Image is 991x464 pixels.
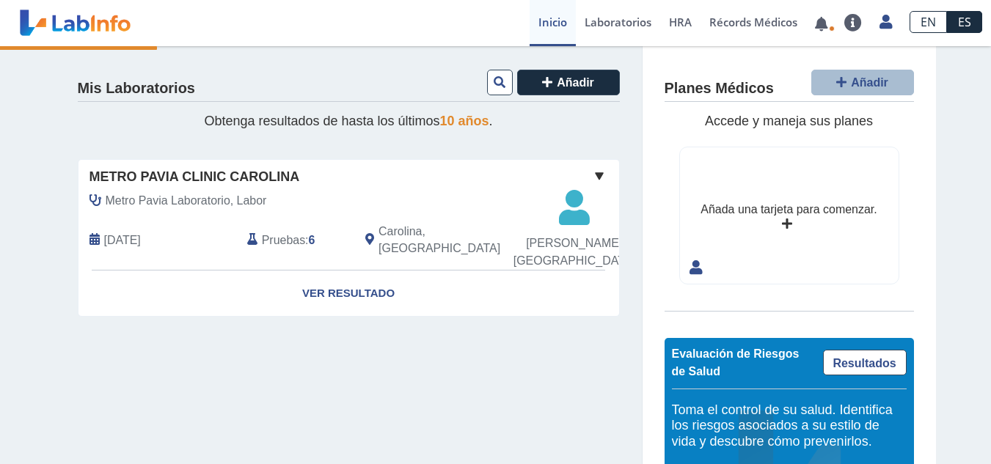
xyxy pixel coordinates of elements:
div: : [236,221,354,259]
span: Añadir [557,76,594,89]
div: Añada una tarjeta para comenzar. [701,201,877,218]
h5: Toma el control de su salud. Identifica los riesgos asociados a su estilo de vida y descubre cómo... [672,402,907,450]
span: Evaluación de Riesgos de Salud [672,347,800,378]
span: Obtenga resultados de hasta los últimos . [204,114,492,128]
span: Metro Pavia Laboratorio, Labor [106,192,267,210]
b: 6 [309,234,315,246]
a: EN [910,11,947,33]
span: Añadir [851,76,888,89]
span: Pruebas [262,232,305,249]
button: Añadir [811,70,914,95]
span: 2025-08-09 [104,232,141,249]
span: HRA [669,15,692,29]
span: 10 años [440,114,489,128]
h4: Mis Laboratorios [78,80,195,97]
span: Carolina, PR [379,223,541,258]
h4: Planes Médicos [665,80,774,97]
iframe: Help widget launcher [860,407,975,448]
a: ES [947,11,982,33]
button: Añadir [517,70,620,95]
span: [PERSON_NAME][GEOGRAPHIC_DATA] [513,235,635,270]
a: Resultados [823,350,907,375]
a: Ver Resultado [78,270,619,317]
span: Metro Pavia Clinic Carolina [89,167,300,187]
span: Accede y maneja sus planes [705,114,873,128]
